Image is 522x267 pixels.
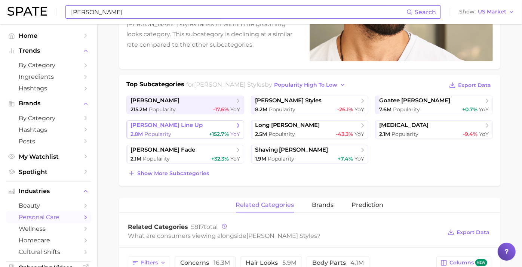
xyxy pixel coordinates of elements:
[180,260,230,266] span: concerns
[478,10,506,14] span: US Market
[6,186,91,197] button: Industries
[449,259,487,266] span: Columns
[463,131,478,137] span: -9.4%
[375,96,493,114] a: goatee [PERSON_NAME]7.6m Popularity+0.7% YoY
[379,122,429,129] span: [MEDICAL_DATA]
[130,122,203,129] span: [PERSON_NAME] line up
[415,9,436,16] span: Search
[19,138,79,145] span: Posts
[130,97,179,104] span: [PERSON_NAME]
[126,19,301,50] p: [PERSON_NAME] styles ranks #1 within the grooming looks category. This subcategory is declining a...
[6,151,91,162] a: My Watchlist
[19,168,79,176] span: Spotlight
[255,97,322,104] span: [PERSON_NAME] styles
[126,120,244,139] a: [PERSON_NAME] line up2.8m Popularity+152.7% YoY
[144,131,171,137] span: Popularity
[236,202,294,208] span: related categories
[273,80,348,90] button: popularity high to low
[6,200,91,211] a: beauty
[246,232,317,239] span: [PERSON_NAME] styles
[19,248,79,255] span: cultural shifts
[214,259,230,266] span: 16.3m
[19,126,79,133] span: Hashtags
[6,124,91,136] a: Hashtags
[130,146,195,153] span: [PERSON_NAME] fade
[459,10,476,14] span: Show
[269,106,296,113] span: Popularity
[475,259,487,266] span: new
[446,227,491,237] button: Export Data
[19,47,79,54] span: Trends
[255,155,266,162] span: 1.9m
[230,106,240,113] span: YoY
[282,259,297,266] span: 5.9m
[268,131,295,137] span: Popularity
[191,223,218,230] span: total
[337,106,353,113] span: -26.1%
[350,259,364,266] span: 4.1m
[6,223,91,235] a: wellness
[379,97,450,104] span: goatee [PERSON_NAME]
[379,106,391,113] span: 7.6m
[19,85,79,92] span: Hashtags
[338,155,353,162] span: +7.4%
[130,155,141,162] span: 2.1m
[191,223,204,230] span: 5817
[130,106,147,113] span: 215.2m
[137,170,209,177] span: Show more subcategories
[354,155,364,162] span: YoY
[126,80,184,91] h1: Top Subcategories
[6,166,91,178] a: Spotlight
[126,96,244,114] a: [PERSON_NAME]215.2m Popularity-17.6% YoY
[230,155,240,162] span: YoY
[336,131,353,137] span: -43.3%
[458,82,491,89] span: Export Data
[130,131,143,137] span: 2.8m
[19,202,79,209] span: beauty
[255,131,267,137] span: 2.5m
[391,131,418,137] span: Popularity
[6,59,91,71] a: by Category
[246,260,297,266] span: hair looks
[126,145,244,164] a: [PERSON_NAME] fade2.1m Popularity+32.3% YoY
[479,106,489,113] span: YoY
[6,136,91,147] a: Posts
[19,214,79,221] span: personal care
[6,30,91,41] a: Home
[128,223,188,230] span: Related Categories
[143,155,170,162] span: Popularity
[19,188,79,195] span: Industries
[251,145,369,164] a: shaving [PERSON_NAME]1.9m Popularity+7.4% YoY
[354,106,364,113] span: YoY
[255,122,320,129] span: long [PERSON_NAME]
[352,202,384,208] span: Prediction
[19,73,79,80] span: Ingredients
[6,246,91,258] a: cultural shifts
[268,155,295,162] span: Popularity
[230,131,240,137] span: YoY
[6,235,91,246] a: homecare
[312,202,334,208] span: brands
[19,115,79,122] span: by Category
[6,83,91,94] a: Hashtags
[447,80,493,90] button: Export Data
[6,45,91,56] button: Trends
[274,82,338,88] span: popularity high to low
[354,131,364,137] span: YoY
[211,155,229,162] span: +32.3%
[312,260,364,266] span: body parts
[462,106,478,113] span: +0.7%
[194,81,265,88] span: [PERSON_NAME] styles
[19,153,79,160] span: My Watchlist
[255,146,328,153] span: shaving [PERSON_NAME]
[251,96,369,114] a: [PERSON_NAME] styles8.2m Popularity-26.1% YoY
[19,32,79,39] span: Home
[479,131,489,137] span: YoY
[255,106,267,113] span: 8.2m
[457,229,489,236] span: Export Data
[70,6,406,18] input: Search here for a brand, industry, or ingredient
[251,120,369,139] a: long [PERSON_NAME]2.5m Popularity-43.3% YoY
[126,168,211,178] button: Show more subcategories
[6,71,91,83] a: Ingredients
[7,7,47,16] img: SPATE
